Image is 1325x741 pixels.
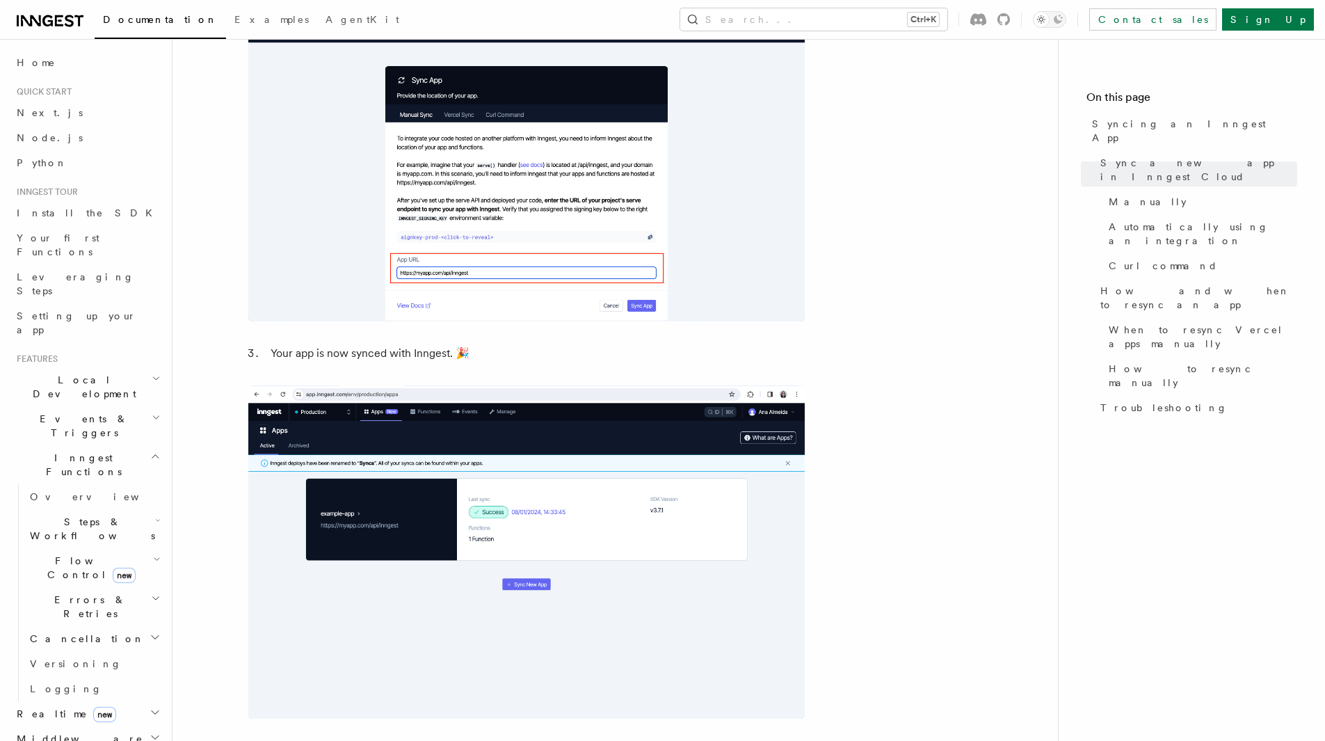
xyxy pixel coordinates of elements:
[17,107,83,118] span: Next.js
[11,373,152,401] span: Local Development
[1103,253,1297,278] a: Curl command
[1089,8,1216,31] a: Contact sales
[908,13,939,26] kbd: Ctrl+K
[24,554,153,582] span: Flow Control
[17,271,134,296] span: Leveraging Steps
[1095,278,1297,317] a: How and when to resync an app
[11,150,163,175] a: Python
[326,14,399,25] span: AgentKit
[11,445,163,484] button: Inngest Functions
[113,568,136,583] span: new
[11,412,152,440] span: Events & Triggers
[11,484,163,701] div: Inngest Functions
[11,86,72,97] span: Quick start
[1109,220,1297,248] span: Automatically using an integration
[11,701,163,726] button: Realtimenew
[1109,362,1297,390] span: How to resync manually
[234,14,309,25] span: Examples
[11,303,163,342] a: Setting up your app
[17,157,67,168] span: Python
[24,626,163,651] button: Cancellation
[24,515,155,543] span: Steps & Workflows
[226,4,317,38] a: Examples
[24,676,163,701] a: Logging
[1109,259,1218,273] span: Curl command
[1095,395,1297,420] a: Troubleshooting
[11,125,163,150] a: Node.js
[11,353,58,365] span: Features
[11,225,163,264] a: Your first Functions
[17,207,161,218] span: Install the SDK
[248,385,805,719] img: Inngest Cloud screen with apps
[24,651,163,676] a: Versioning
[11,186,78,198] span: Inngest tour
[680,8,947,31] button: Search...Ctrl+K
[1100,156,1297,184] span: Sync a new app in Inngest Cloud
[1086,89,1297,111] h4: On this page
[17,232,99,257] span: Your first Functions
[1103,356,1297,395] a: How to resync manually
[11,367,163,406] button: Local Development
[11,406,163,445] button: Events & Triggers
[24,587,163,626] button: Errors & Retries
[93,707,116,722] span: new
[95,4,226,39] a: Documentation
[30,658,122,669] span: Versioning
[317,4,408,38] a: AgentKit
[30,491,173,502] span: Overview
[1100,401,1228,415] span: Troubleshooting
[24,509,163,548] button: Steps & Workflows
[24,484,163,509] a: Overview
[11,200,163,225] a: Install the SDK
[266,344,805,363] li: Your app is now synced with Inngest. 🎉
[1033,11,1066,28] button: Toggle dark mode
[1109,195,1187,209] span: Manually
[11,264,163,303] a: Leveraging Steps
[1095,150,1297,189] a: Sync a new app in Inngest Cloud
[103,14,218,25] span: Documentation
[1100,284,1297,312] span: How and when to resync an app
[30,683,102,694] span: Logging
[17,310,136,335] span: Setting up your app
[1092,117,1297,145] span: Syncing an Inngest App
[1103,317,1297,356] a: When to resync Vercel apps manually
[11,707,116,721] span: Realtime
[24,632,145,646] span: Cancellation
[17,56,56,70] span: Home
[1086,111,1297,150] a: Syncing an Inngest App
[1103,214,1297,253] a: Automatically using an integration
[17,132,83,143] span: Node.js
[1222,8,1314,31] a: Sign Up
[11,100,163,125] a: Next.js
[1109,323,1297,351] span: When to resync Vercel apps manually
[24,593,151,621] span: Errors & Retries
[11,451,150,479] span: Inngest Functions
[11,50,163,75] a: Home
[24,548,163,587] button: Flow Controlnew
[1103,189,1297,214] a: Manually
